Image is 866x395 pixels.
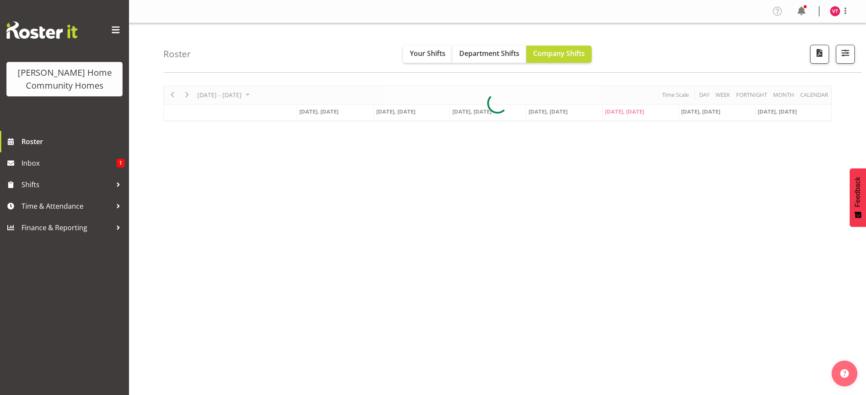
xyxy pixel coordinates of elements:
[526,46,592,63] button: Company Shifts
[21,157,117,170] span: Inbox
[410,49,445,58] span: Your Shifts
[836,45,855,64] button: Filter Shifts
[21,178,112,191] span: Shifts
[830,6,840,16] img: vanessa-thornley8527.jpg
[21,135,125,148] span: Roster
[21,200,112,213] span: Time & Attendance
[163,49,191,59] h4: Roster
[459,49,519,58] span: Department Shifts
[15,66,114,92] div: [PERSON_NAME] Home Community Homes
[840,369,849,378] img: help-xxl-2.png
[854,177,862,207] span: Feedback
[810,45,829,64] button: Download a PDF of the roster according to the set date range.
[850,168,866,227] button: Feedback - Show survey
[533,49,585,58] span: Company Shifts
[452,46,526,63] button: Department Shifts
[6,22,77,39] img: Rosterit website logo
[21,221,112,234] span: Finance & Reporting
[117,159,125,167] span: 1
[403,46,452,63] button: Your Shifts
